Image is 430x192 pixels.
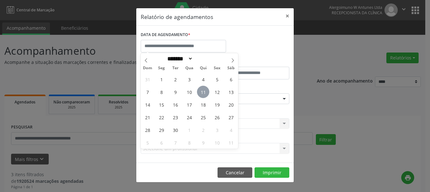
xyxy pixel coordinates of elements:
select: Month [165,55,193,62]
span: Outubro 2, 2025 [197,124,209,136]
span: Outubro 3, 2025 [211,124,223,136]
span: Agosto 31, 2025 [141,73,154,85]
span: Setembro 10, 2025 [183,86,195,98]
span: Setembro 9, 2025 [169,86,181,98]
span: Setembro 4, 2025 [197,73,209,85]
span: Outubro 1, 2025 [183,124,195,136]
span: Setembro 19, 2025 [211,98,223,111]
span: Setembro 14, 2025 [141,98,154,111]
h5: Relatório de agendamentos [141,13,213,21]
input: Year [193,55,214,62]
span: Setembro 17, 2025 [183,98,195,111]
span: Qui [196,66,210,70]
span: Setembro 5, 2025 [211,73,223,85]
span: Setembro 8, 2025 [155,86,168,98]
span: Setembro 30, 2025 [169,124,181,136]
span: Sex [210,66,224,70]
span: Setembro 29, 2025 [155,124,168,136]
span: Ter [169,66,182,70]
span: Setembro 6, 2025 [225,73,237,85]
button: Close [281,8,294,24]
button: Imprimir [255,167,289,178]
span: Outubro 4, 2025 [225,124,237,136]
span: Sáb [224,66,238,70]
span: Setembro 23, 2025 [169,111,181,123]
span: Outubro 8, 2025 [183,136,195,149]
span: Setembro 11, 2025 [197,86,209,98]
span: Setembro 18, 2025 [197,98,209,111]
span: Setembro 27, 2025 [225,111,237,123]
span: Setembro 24, 2025 [183,111,195,123]
label: ATÉ [217,57,289,67]
span: Setembro 15, 2025 [155,98,168,111]
span: Outubro 11, 2025 [225,136,237,149]
span: Setembro 13, 2025 [225,86,237,98]
span: Setembro 1, 2025 [155,73,168,85]
span: Setembro 22, 2025 [155,111,168,123]
span: Seg [155,66,169,70]
span: Setembro 25, 2025 [197,111,209,123]
span: Setembro 12, 2025 [211,86,223,98]
span: Dom [141,66,155,70]
label: DATA DE AGENDAMENTO [141,30,190,40]
span: Outubro 10, 2025 [211,136,223,149]
button: Cancelar [218,167,252,178]
span: Outubro 9, 2025 [197,136,209,149]
span: Setembro 16, 2025 [169,98,181,111]
span: Outubro 5, 2025 [141,136,154,149]
span: Setembro 28, 2025 [141,124,154,136]
span: Qua [182,66,196,70]
span: Setembro 7, 2025 [141,86,154,98]
span: Setembro 20, 2025 [225,98,237,111]
span: Outubro 7, 2025 [169,136,181,149]
span: Outubro 6, 2025 [155,136,168,149]
span: Setembro 21, 2025 [141,111,154,123]
span: Setembro 2, 2025 [169,73,181,85]
span: Setembro 26, 2025 [211,111,223,123]
span: Setembro 3, 2025 [183,73,195,85]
